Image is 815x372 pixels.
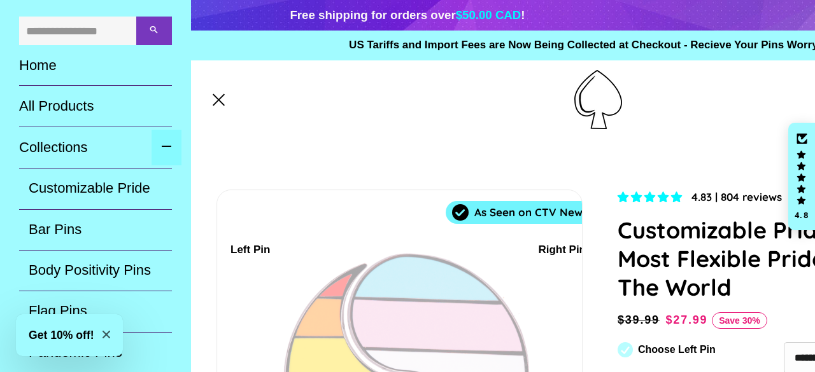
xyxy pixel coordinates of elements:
[712,312,767,329] span: Save 30%
[638,344,716,355] label: Choose Left Pin
[538,242,586,259] div: Right Pin
[10,86,181,127] a: All Products
[456,8,521,22] span: $50.00 CAD
[691,190,782,203] span: 4.83 | 804 reviews
[10,45,181,86] a: Home
[10,250,181,291] a: Body Positivity Pins
[788,123,815,231] div: Click to open Judge.me floating reviews tab
[618,313,660,326] span: $39.99
[290,6,525,24] div: Free shipping for orders over !
[10,291,181,331] a: Flag Pins
[10,127,152,168] a: Collections
[574,70,622,129] img: Pin-Ace
[794,211,809,219] div: 4.8
[10,168,181,209] a: Customizable Pride
[618,191,685,203] span: 4.83 stars
[666,313,708,326] span: $27.99
[10,209,181,250] a: Bar Pins
[19,17,136,45] input: Search our store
